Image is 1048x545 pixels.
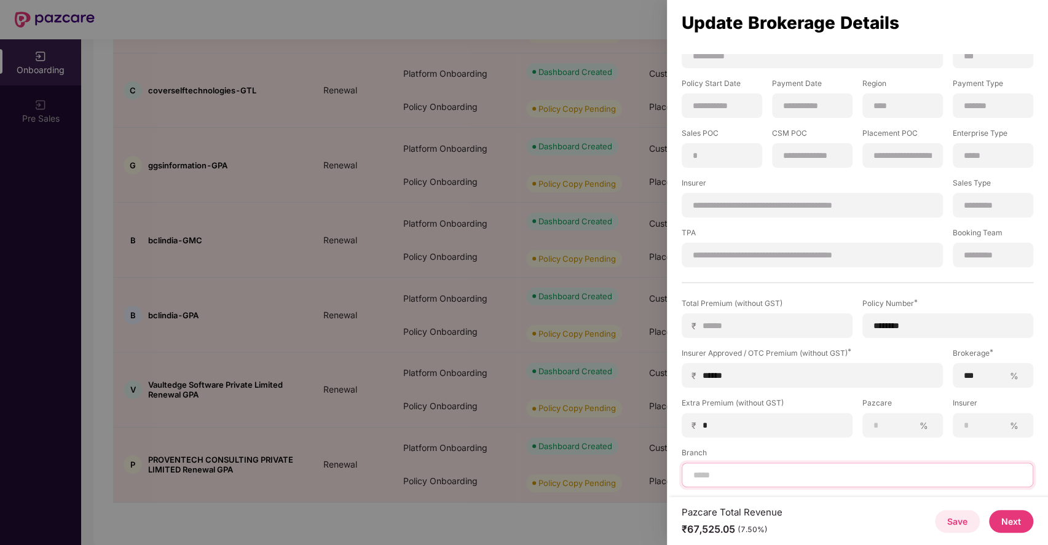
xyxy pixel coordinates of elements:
[772,78,853,93] label: Payment Date
[953,348,1033,358] div: Brokerage
[862,298,1033,308] div: Policy Number
[953,178,1033,193] label: Sales Type
[682,16,1033,29] div: Update Brokerage Details
[935,510,980,533] button: Save
[953,227,1033,243] label: Booking Team
[862,398,943,413] label: Pazcare
[915,420,933,431] span: %
[682,178,943,193] label: Insurer
[682,523,782,536] div: ₹67,525.05
[772,128,853,143] label: CSM POC
[682,78,762,93] label: Policy Start Date
[691,370,701,382] span: ₹
[682,447,1033,463] label: Branch
[682,398,853,413] label: Extra Premium (without GST)
[989,510,1033,533] button: Next
[691,320,701,332] span: ₹
[862,78,943,93] label: Region
[953,128,1033,143] label: Enterprise Type
[1005,420,1023,431] span: %
[862,128,943,143] label: Placement POC
[682,348,943,358] div: Insurer Approved / OTC Premium (without GST)
[682,227,943,243] label: TPA
[953,78,1033,93] label: Payment Type
[953,398,1033,413] label: Insurer
[682,298,853,313] label: Total Premium (without GST)
[1005,370,1023,382] span: %
[738,525,768,535] div: (7.50%)
[682,128,762,143] label: Sales POC
[682,506,782,518] div: Pazcare Total Revenue
[691,420,701,431] span: ₹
